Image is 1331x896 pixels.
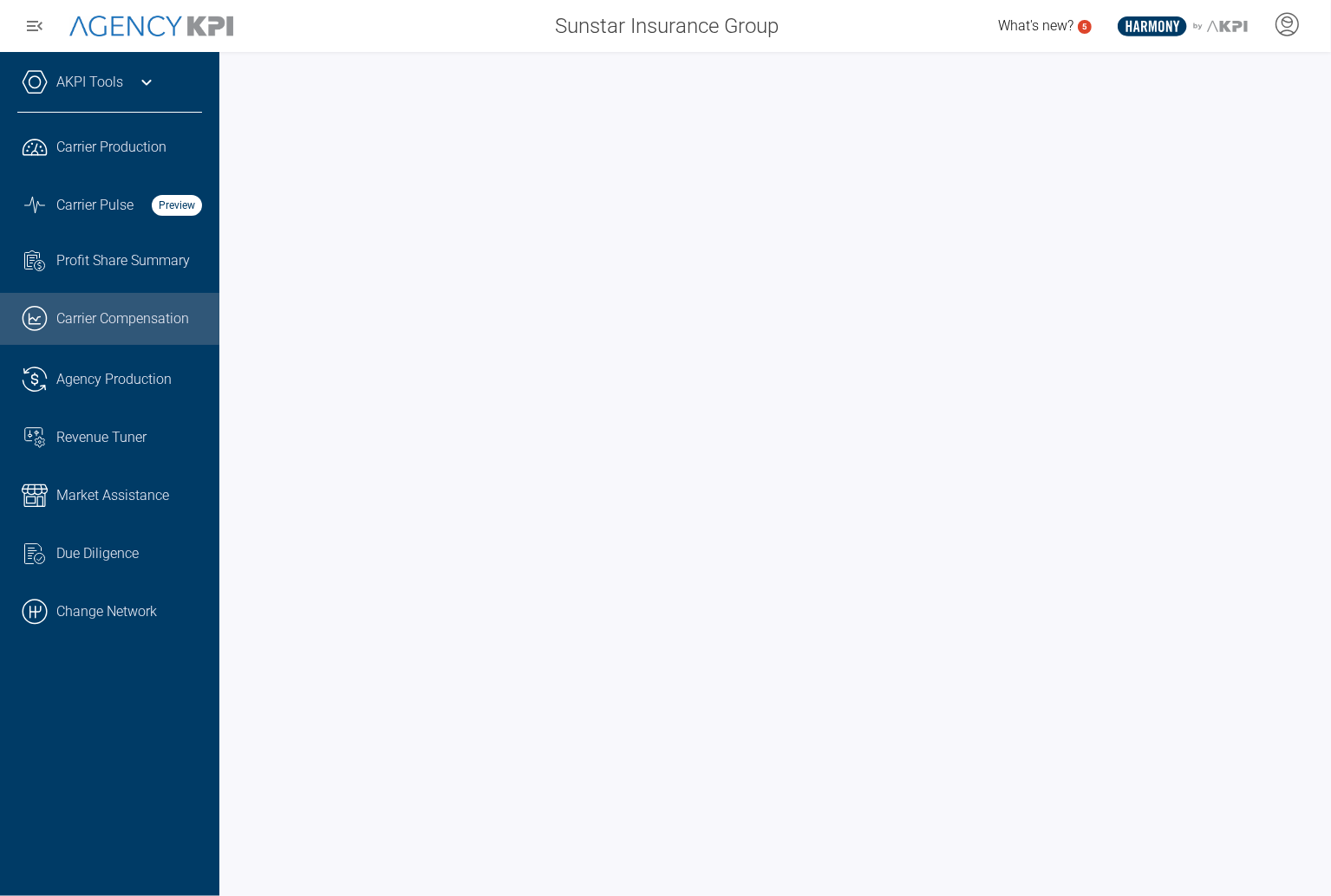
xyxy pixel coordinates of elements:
[56,72,123,93] a: AKPI Tools
[555,10,779,42] span: Sunstar Insurance Group
[56,195,134,216] span: Carrier Pulse
[56,427,147,448] span: Revenue Tuner
[56,250,190,271] span: Profit Share Summary
[56,137,166,158] span: Carrier Production
[998,17,1073,34] span: What's new?
[152,195,202,216] strong: Preview
[1082,22,1087,31] text: 5
[56,485,169,506] span: Market Assistance
[1078,20,1092,34] a: 5
[56,369,172,390] span: Agency Production
[56,308,189,329] span: Carrier Compensation
[69,16,233,36] img: AgencyKPI
[56,543,139,564] span: Due Diligence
